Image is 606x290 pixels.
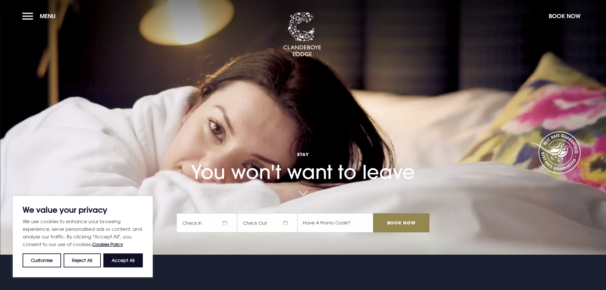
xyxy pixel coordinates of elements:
[13,196,153,277] div: We value your privacy
[103,253,143,267] button: Accept All
[546,9,584,23] button: Book Now
[297,213,373,232] input: Have A Promo Code?
[177,151,429,157] span: Stay
[23,253,61,267] button: Customise
[23,217,143,248] p: We use cookies to enhance your browsing experience, serve personalised ads or content, and analys...
[22,9,59,23] button: Menu
[40,12,56,20] span: Menu
[64,253,101,267] button: Reject All
[373,213,429,232] input: Book Now
[23,206,143,214] p: We value your privacy
[177,133,429,183] h1: You won't want to leave
[283,12,321,57] img: Clandeboye Lodge
[177,213,237,232] span: Check In
[237,213,297,232] span: Check Out
[92,242,123,247] a: Cookies Policy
